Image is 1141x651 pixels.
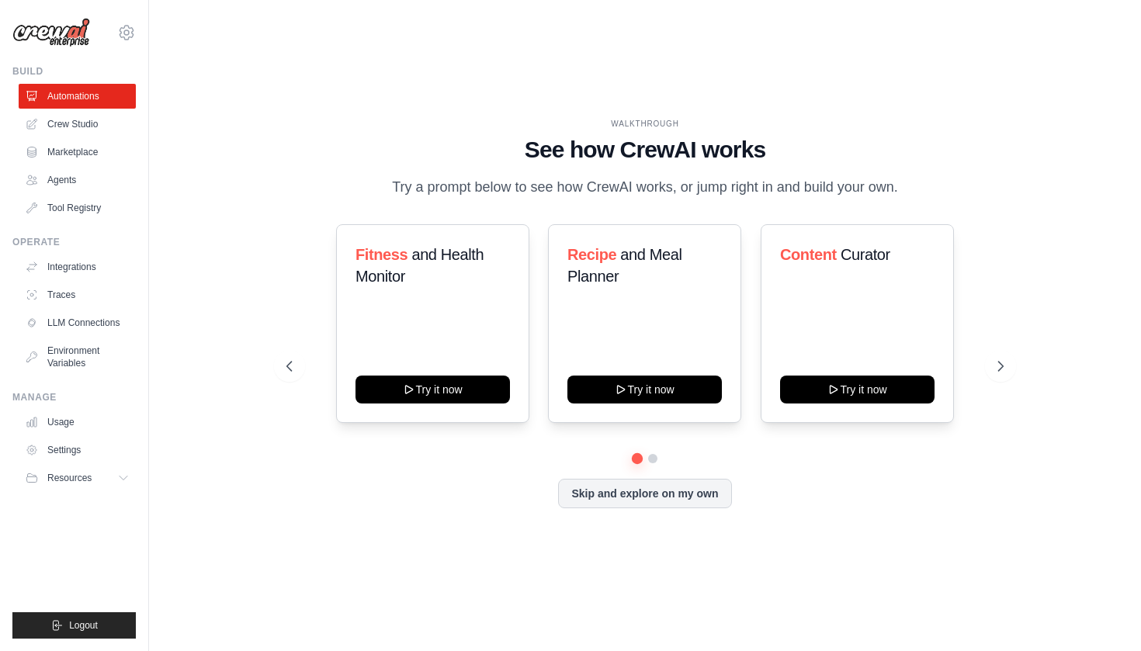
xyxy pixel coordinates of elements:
a: Settings [19,438,136,462]
button: Skip and explore on my own [558,479,731,508]
span: Content [780,246,837,263]
span: Curator [840,246,890,263]
button: Try it now [780,376,935,403]
span: Logout [69,619,98,632]
p: Try a prompt below to see how CrewAI works, or jump right in and build your own. [384,176,906,199]
span: and Health Monitor [355,246,484,285]
a: Environment Variables [19,338,136,376]
span: Recipe [567,246,616,263]
a: Tool Registry [19,196,136,220]
button: Resources [19,466,136,490]
a: Crew Studio [19,112,136,137]
a: LLM Connections [19,310,136,335]
span: and Meal Planner [567,246,681,285]
div: WALKTHROUGH [286,118,1003,130]
a: Usage [19,410,136,435]
button: Try it now [567,376,722,403]
a: Traces [19,282,136,307]
button: Logout [12,612,136,639]
a: Agents [19,168,136,192]
a: Integrations [19,255,136,279]
a: Automations [19,84,136,109]
span: Resources [47,472,92,484]
div: Manage [12,391,136,403]
span: Fitness [355,246,407,263]
button: Try it now [355,376,510,403]
h1: See how CrewAI works [286,136,1003,164]
a: Marketplace [19,140,136,164]
img: Logo [12,18,90,47]
div: Build [12,65,136,78]
div: Operate [12,236,136,248]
